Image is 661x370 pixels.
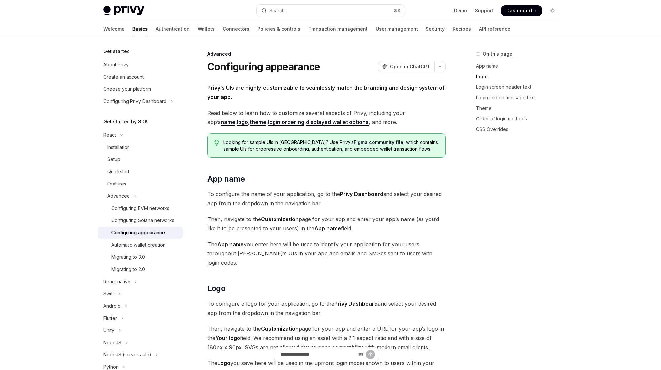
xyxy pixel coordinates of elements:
span: Looking for sample UIs in [GEOGRAPHIC_DATA]? Use Privy’s , which contains sample UIs for progress... [223,139,438,152]
div: React [103,131,116,139]
a: Wallets [198,21,215,37]
button: Toggle NodeJS section [98,337,183,349]
div: About Privy [103,61,129,69]
div: Search... [269,7,288,15]
a: Transaction management [308,21,368,37]
div: Choose your platform [103,85,151,93]
a: Configuring appearance [98,227,183,239]
span: Dashboard [506,7,532,14]
svg: Tip [214,140,219,146]
div: Swift [103,290,114,298]
span: On this page [483,50,512,58]
button: Toggle React section [98,129,183,141]
div: Configuring Privy Dashboard [103,97,166,105]
div: Configuring EVM networks [111,204,169,212]
span: Open in ChatGPT [390,63,430,70]
a: Figma community file [354,139,403,145]
a: Support [475,7,493,14]
div: NodeJS [103,339,121,347]
h5: Get started [103,48,130,55]
a: CSS Overrides [476,124,563,135]
a: Configuring Solana networks [98,215,183,226]
span: Read below to learn how to customize several aspects of Privy, including your app’s , , , , , and... [207,108,446,127]
span: Then, navigate to the page for your app and enter a URL for your app’s logo in the field. We reco... [207,324,446,352]
span: To configure the name of your application, go to the and select your desired app from the dropdow... [207,189,446,208]
div: Advanced [207,51,446,57]
div: React native [103,278,130,286]
div: Automatic wallet creation [111,241,165,249]
a: theme [250,119,266,126]
a: Setup [98,153,183,165]
a: Welcome [103,21,125,37]
button: Open in ChatGPT [378,61,434,72]
a: Dashboard [501,5,542,16]
strong: App name [314,225,341,232]
span: ⌘ K [394,8,401,13]
strong: Your logo [215,335,240,341]
a: Security [426,21,445,37]
button: Toggle NodeJS (server-auth) section [98,349,183,361]
a: Choose your platform [98,83,183,95]
span: To configure a logo for your application, go to the and select your desired app from the dropdown... [207,299,446,318]
a: Order of login methods [476,114,563,124]
a: Policies & controls [257,21,300,37]
a: name [221,119,235,126]
a: Create an account [98,71,183,83]
img: light logo [103,6,144,15]
input: Ask a question... [280,347,355,362]
a: Login screen message text [476,92,563,103]
a: Quickstart [98,166,183,178]
div: Quickstart [107,168,129,176]
strong: Privy Dashboard [334,300,378,307]
button: Toggle Advanced section [98,190,183,202]
div: Configuring appearance [111,229,165,237]
div: Android [103,302,121,310]
button: Toggle Android section [98,300,183,312]
a: Migrating to 2.0 [98,263,183,275]
button: Toggle Swift section [98,288,183,300]
a: Authentication [156,21,190,37]
h5: Get started by SDK [103,118,148,126]
a: Features [98,178,183,190]
strong: Customization [261,325,299,332]
a: API reference [479,21,510,37]
div: Setup [107,155,120,163]
a: Login screen header text [476,82,563,92]
button: Toggle Configuring Privy Dashboard section [98,95,183,107]
a: About Privy [98,59,183,71]
h1: Configuring appearance [207,61,320,73]
div: Advanced [107,192,130,200]
a: Migrating to 3.0 [98,251,183,263]
div: Create an account [103,73,144,81]
button: Toggle dark mode [547,5,558,16]
a: Logo [476,71,563,82]
a: displayed wallet options [306,119,369,126]
a: login ordering [268,119,304,126]
button: Toggle Unity section [98,324,183,336]
a: Connectors [223,21,249,37]
div: NodeJS (server-auth) [103,351,151,359]
a: App name [476,61,563,71]
span: Then, navigate to the page for your app and enter your app’s name (as you’d like it to be present... [207,215,446,233]
div: Features [107,180,126,188]
div: Migrating to 3.0 [111,253,145,261]
button: Open search [257,5,405,17]
div: Installation [107,143,130,151]
strong: Customization [261,216,299,222]
span: The you enter here will be used to identify your application for your users, throughout [PERSON_N... [207,240,446,267]
div: Configuring Solana networks [111,217,174,224]
strong: Privy Dashboard [340,191,383,197]
span: App name [207,174,245,184]
a: Basics [132,21,148,37]
button: Toggle Flutter section [98,312,183,324]
strong: Privy’s UIs are highly-customizable to seamlessly match the branding and design system of your app. [207,84,445,100]
a: User management [376,21,418,37]
div: Flutter [103,314,117,322]
button: Send message [366,350,375,359]
a: Installation [98,141,183,153]
div: Migrating to 2.0 [111,265,145,273]
strong: App name [217,241,244,248]
span: Logo [207,283,226,294]
div: Unity [103,326,114,334]
button: Toggle React native section [98,276,183,287]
